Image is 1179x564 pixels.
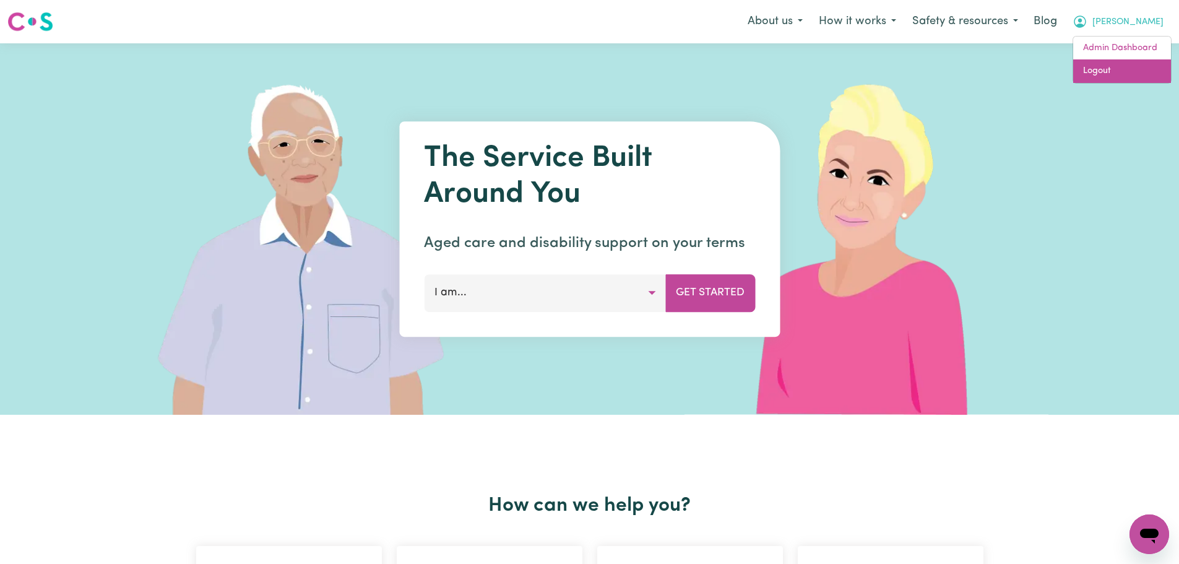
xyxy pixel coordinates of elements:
[740,9,811,35] button: About us
[424,141,755,212] h1: The Service Built Around You
[1065,9,1172,35] button: My Account
[811,9,904,35] button: How it works
[7,7,53,36] a: Careseekers logo
[1073,59,1171,83] a: Logout
[904,9,1026,35] button: Safety & resources
[424,274,666,311] button: I am...
[1073,37,1171,60] a: Admin Dashboard
[665,274,755,311] button: Get Started
[7,11,53,33] img: Careseekers logo
[1129,514,1169,554] iframe: Button to launch messaging window
[424,232,755,254] p: Aged care and disability support on your terms
[1026,8,1065,35] a: Blog
[189,494,991,518] h2: How can we help you?
[1092,15,1164,29] span: [PERSON_NAME]
[1073,36,1172,84] div: My Account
